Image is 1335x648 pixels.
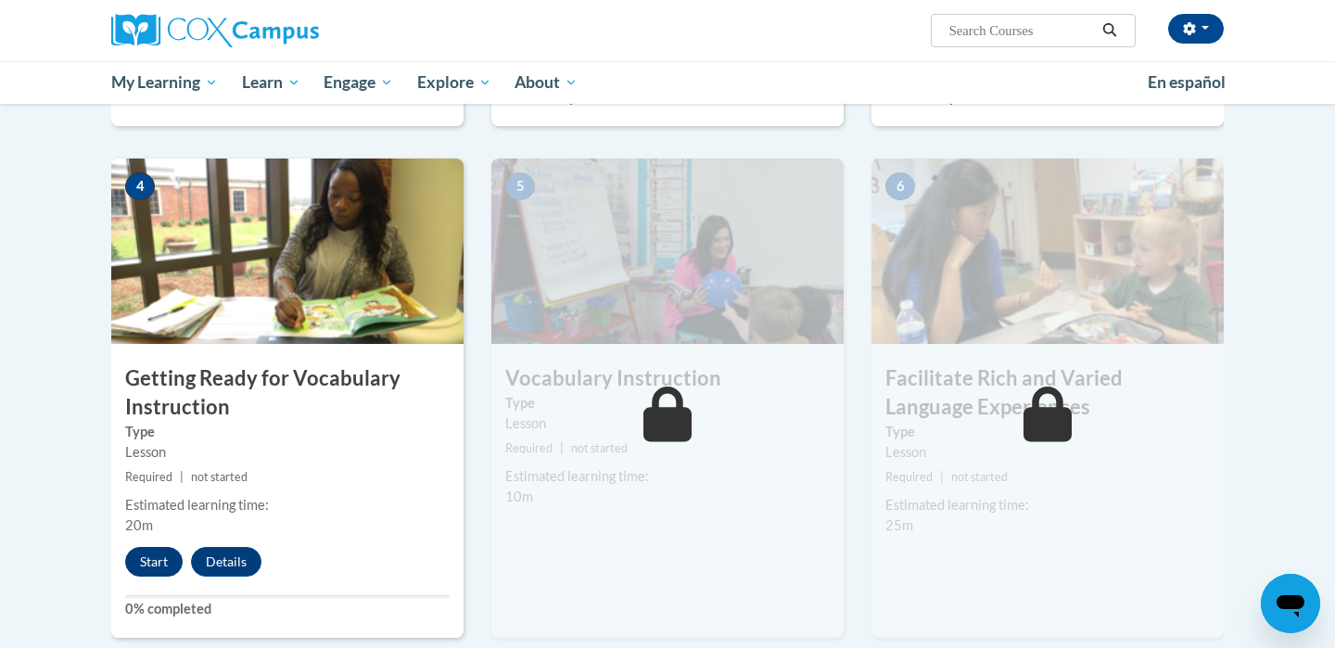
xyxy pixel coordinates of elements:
span: not started [571,441,628,455]
span: not started [191,470,248,484]
div: Estimated learning time: [505,466,830,487]
span: 25m [885,517,913,533]
div: Lesson [885,442,1210,463]
span: Required [125,470,172,484]
span: En español [1148,72,1226,92]
span: Explore [417,71,491,94]
h3: Facilitate Rich and Varied Language Experiences [871,364,1224,422]
input: Search Courses [947,19,1096,42]
img: Course Image [871,159,1224,344]
span: 20m [125,517,153,533]
label: Type [505,393,830,413]
h3: Vocabulary Instruction [491,364,844,393]
div: Main menu [83,61,1252,104]
a: Engage [311,61,405,104]
span: | [940,470,944,484]
a: My Learning [99,61,230,104]
button: Search [1096,19,1124,42]
span: | [180,470,184,484]
img: Course Image [111,159,464,344]
label: Type [885,422,1210,442]
a: Learn [230,61,312,104]
span: Required [505,441,553,455]
a: En español [1136,63,1238,102]
span: My Learning [111,71,218,94]
span: Learn [242,71,300,94]
span: 6 [885,172,915,200]
a: About [503,61,591,104]
span: Required [885,470,933,484]
button: Account Settings [1168,14,1224,44]
span: 5 [505,172,535,200]
div: Estimated learning time: [885,495,1210,515]
span: About [515,71,578,94]
img: Cox Campus [111,14,319,47]
label: 0% completed [125,599,450,619]
span: | [560,441,564,455]
img: Course Image [491,159,844,344]
h3: Getting Ready for Vocabulary Instruction [111,364,464,422]
a: Explore [405,61,503,104]
span: 4 [125,172,155,200]
iframe: Button to launch messaging window [1261,574,1320,633]
div: Lesson [505,413,830,434]
span: 10m [505,489,533,504]
span: not started [951,470,1008,484]
button: Start [125,547,183,577]
span: Engage [324,71,393,94]
button: Details [191,547,261,577]
div: Lesson [125,442,450,463]
div: Estimated learning time: [125,495,450,515]
label: Type [125,422,450,442]
a: Cox Campus [111,14,464,47]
